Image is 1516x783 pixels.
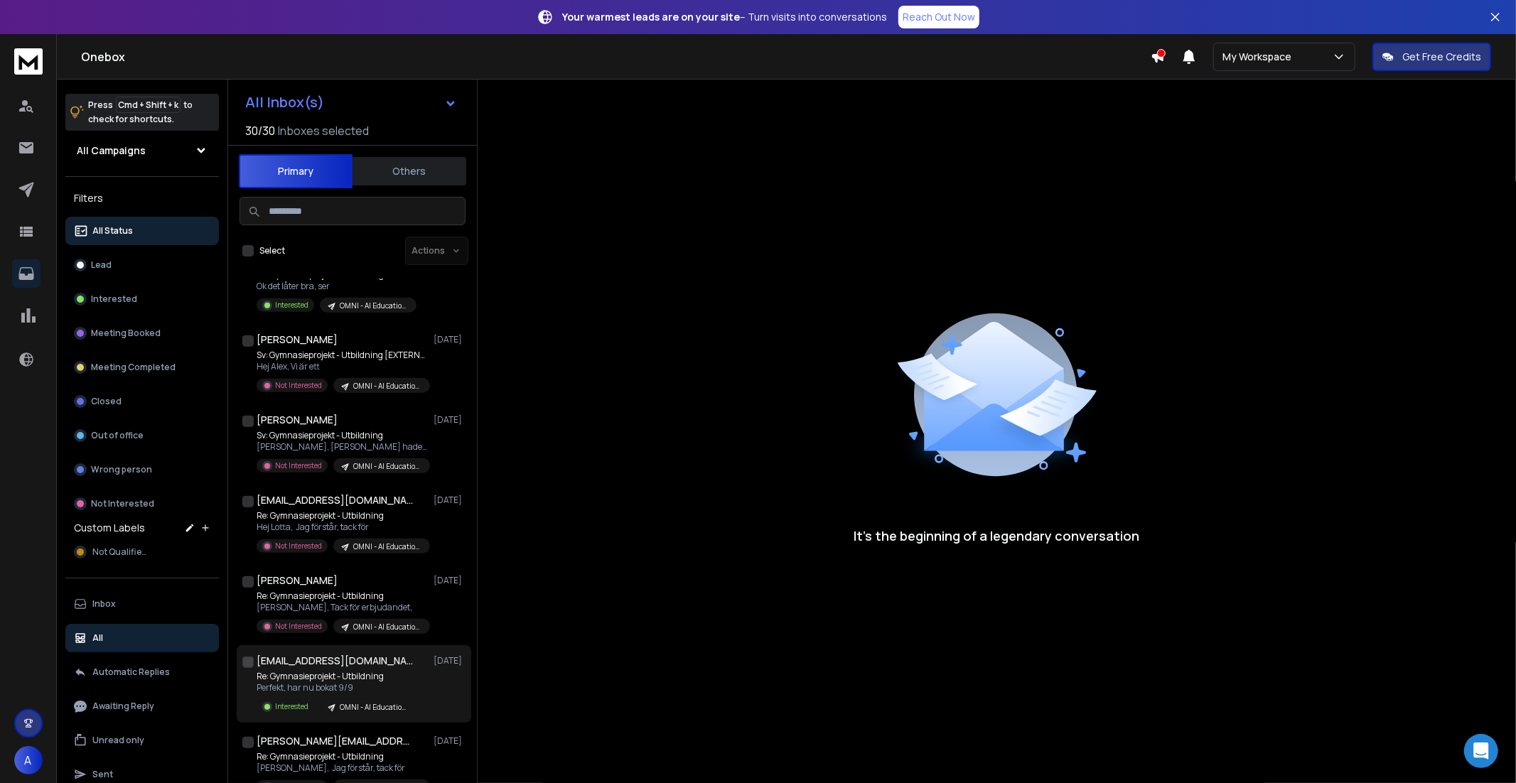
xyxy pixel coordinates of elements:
[275,380,322,391] p: Not Interested
[275,621,322,632] p: Not Interested
[65,421,219,450] button: Out of office
[91,362,176,373] p: Meeting Completed
[1464,734,1498,768] div: Open Intercom Messenger
[353,381,421,391] p: OMNI - AI Education: Insurance, 1-500 (SV)
[91,498,154,509] p: Not Interested
[81,48,1151,65] h1: Onebox
[257,361,427,372] p: Hej Alex, Vi är ett
[65,490,219,518] button: Not Interested
[92,632,103,644] p: All
[65,217,219,245] button: All Status
[116,97,181,113] span: Cmd + Shift + k
[92,598,116,610] p: Inbox
[91,293,137,305] p: Interested
[65,387,219,416] button: Closed
[92,225,133,237] p: All Status
[92,735,144,746] p: Unread only
[257,751,427,762] p: Re: Gymnasieprojekt - Utbildning
[91,430,144,441] p: Out of office
[257,654,413,668] h1: [EMAIL_ADDRESS][DOMAIN_NAME]
[340,301,408,311] p: OMNI - AI Education: Insurance, 1-500 (SV)
[259,245,285,256] label: Select
[257,333,338,347] h1: [PERSON_NAME]
[257,413,338,427] h1: [PERSON_NAME]
[1402,50,1481,64] p: Get Free Credits
[434,735,466,747] p: [DATE]
[65,285,219,313] button: Interested
[234,88,468,117] button: All Inbox(s)
[275,460,322,471] p: Not Interested
[239,154,353,188] button: Primary
[275,701,308,712] p: Interested
[245,95,324,109] h1: All Inbox(s)
[14,746,43,774] button: A
[257,671,416,682] p: Re: Gymnasieprojekt - Utbildning
[275,300,308,310] p: Interested
[1222,50,1297,64] p: My Workspace
[434,495,466,506] p: [DATE]
[65,538,219,566] button: Not Qualified
[1372,43,1491,71] button: Get Free Credits
[257,441,427,453] p: [PERSON_NAME], [PERSON_NAME] hade tyvärr
[92,666,170,678] p: Automatic Replies
[353,156,466,187] button: Others
[257,510,427,522] p: Re: Gymnasieprojekt - Utbildning
[257,493,413,507] h1: [EMAIL_ADDRESS][DOMAIN_NAME]
[257,350,427,361] p: Sv: Gymnasieprojekt - Utbildning [EXTERNAL]
[434,655,466,666] p: [DATE]
[65,188,219,208] h3: Filters
[65,692,219,720] button: Awaiting Reply
[91,328,161,339] p: Meeting Booked
[92,546,147,558] span: Not Qualified
[562,10,887,24] p: – Turn visits into conversations
[257,573,338,588] h1: [PERSON_NAME]
[275,541,322,551] p: Not Interested
[65,319,219,347] button: Meeting Booked
[91,464,152,475] p: Wrong person
[91,396,122,407] p: Closed
[434,414,466,426] p: [DATE]
[257,522,427,533] p: Hej Lotta, Jag förstår, tack för
[245,122,275,139] span: 30 / 30
[257,682,416,693] p: Perfekt, har nu bokat 9/9
[14,48,43,75] img: logo
[353,541,421,552] p: OMNI - AI Education: Staffing & Recruiting, 1-500 (SV)
[340,702,408,713] p: OMNI - AI Education: Real Estate, [GEOGRAPHIC_DATA] (1-200) [DOMAIN_NAME]
[257,430,427,441] p: Sv: Gymnasieprojekt - Utbildning
[903,10,975,24] p: Reach Out Now
[434,334,466,345] p: [DATE]
[92,769,113,780] p: Sent
[898,6,979,28] a: Reach Out Now
[257,281,416,292] p: Ok det låter bra, ser
[65,136,219,165] button: All Campaigns
[257,734,413,748] h1: [PERSON_NAME][EMAIL_ADDRESS][DOMAIN_NAME]
[854,526,1140,546] p: It’s the beginning of a legendary conversation
[65,624,219,652] button: All
[91,259,112,271] p: Lead
[65,590,219,618] button: Inbox
[562,10,740,23] strong: Your warmest leads are on your site
[65,455,219,484] button: Wrong person
[65,353,219,382] button: Meeting Completed
[353,622,421,632] p: OMNI - AI Education: Translation, 1-500 (SV)
[257,602,427,613] p: [PERSON_NAME], Tack för erbjudandet,
[88,98,193,126] p: Press to check for shortcuts.
[65,726,219,755] button: Unread only
[257,590,427,602] p: Re: Gymnasieprojekt - Utbildning
[278,122,369,139] h3: Inboxes selected
[65,251,219,279] button: Lead
[434,575,466,586] p: [DATE]
[92,701,154,712] p: Awaiting Reply
[77,144,146,158] h1: All Campaigns
[65,658,219,686] button: Automatic Replies
[74,521,145,535] h3: Custom Labels
[353,461,421,472] p: OMNI - AI Education: Law companies | 1-100 (SV)
[257,762,427,774] p: [PERSON_NAME], Jag förstår, tack för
